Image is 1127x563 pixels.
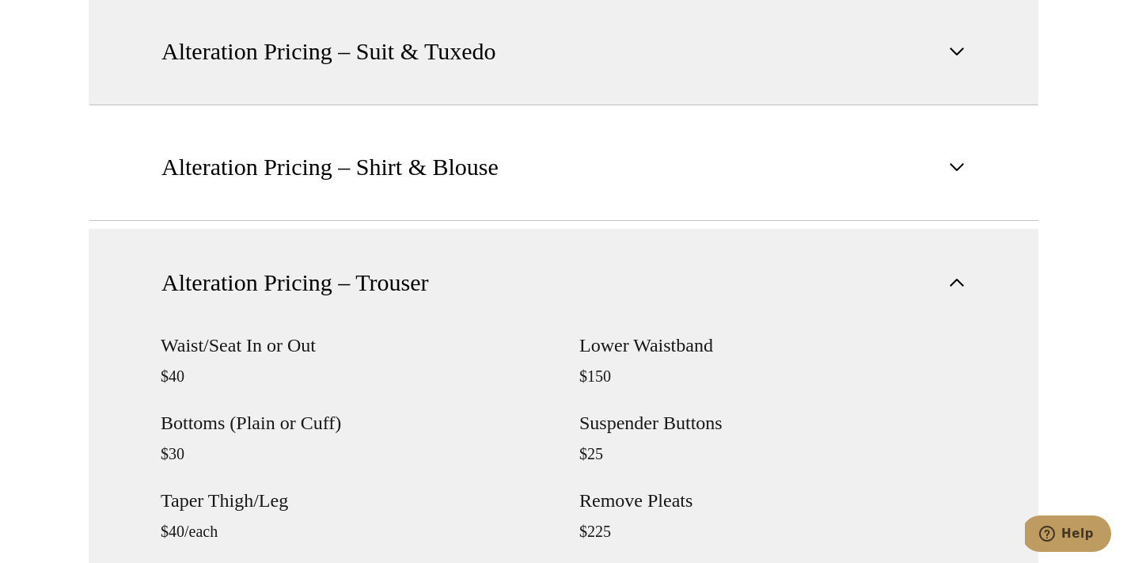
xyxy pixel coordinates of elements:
h4: Taper Thigh/Leg [161,491,548,510]
span: Alteration Pricing – Trouser [161,265,429,300]
h4: Waist/Seat In or Out [161,336,548,355]
button: Alteration Pricing – Trouser [89,229,1038,336]
h4: Bottoms (Plain or Cuff) [161,413,548,432]
p: $25 [579,444,966,463]
h4: Remove Pleats [579,491,966,510]
h4: Lower Waistband [579,336,966,355]
p: $150 [579,367,966,386]
p: $40 [161,367,548,386]
h4: Suspender Buttons [579,413,966,432]
p: $30 [161,444,548,463]
p: $40/each [161,522,548,541]
button: Alteration Pricing – Shirt & Blouse [89,113,1038,221]
iframe: Opens a widget where you can chat to one of our agents [1025,515,1111,555]
p: $225 [579,522,966,541]
span: Alteration Pricing – Shirt & Blouse [161,150,499,184]
span: Alteration Pricing – Suit & Tuxedo [161,34,496,69]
